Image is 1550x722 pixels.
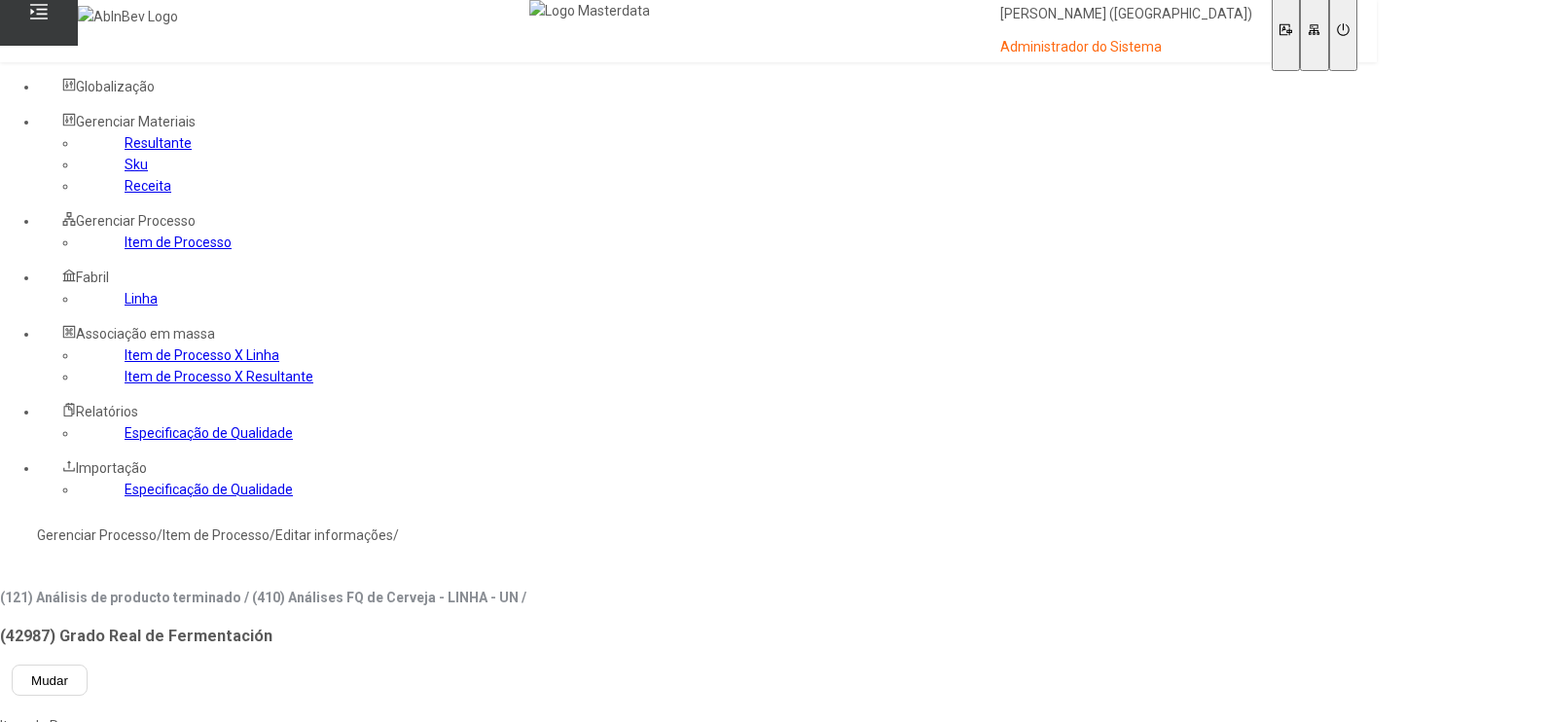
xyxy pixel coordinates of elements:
[270,527,275,543] nz-breadcrumb-separator: /
[275,527,393,543] a: Editar informações
[76,460,147,476] span: Importação
[125,291,158,307] a: Linha
[125,135,192,151] a: Resultante
[12,665,88,696] button: Mudar
[1000,5,1252,24] p: [PERSON_NAME] ([GEOGRAPHIC_DATA])
[78,6,178,27] img: AbInBev Logo
[76,270,109,285] span: Fabril
[1000,38,1252,57] p: Administrador do Sistema
[76,79,155,94] span: Globalização
[31,673,68,688] span: Mudar
[393,527,399,543] nz-breadcrumb-separator: /
[162,527,270,543] a: Item de Processo
[37,527,157,543] a: Gerenciar Processo
[125,425,293,441] a: Especificação de Qualidade
[76,114,196,129] span: Gerenciar Materiais
[76,326,215,342] span: Associação em massa
[76,404,138,419] span: Relatórios
[157,527,162,543] nz-breadcrumb-separator: /
[125,369,313,384] a: Item de Processo X Resultante
[125,157,148,172] a: Sku
[125,347,279,363] a: Item de Processo X Linha
[125,482,293,497] a: Especificação de Qualidade
[125,235,232,250] a: Item de Processo
[125,178,171,194] a: Receita
[76,213,196,229] span: Gerenciar Processo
